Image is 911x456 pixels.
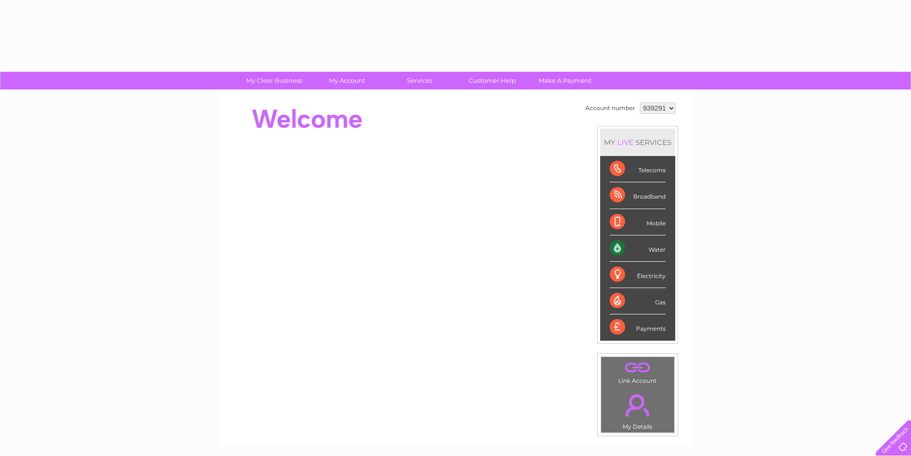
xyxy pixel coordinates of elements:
div: Mobile [610,209,666,235]
div: Telecoms [610,156,666,182]
div: LIVE [615,138,636,147]
div: Gas [610,288,666,314]
div: Broadband [610,182,666,209]
div: Water [610,235,666,262]
td: Account number [583,100,637,116]
div: Electricity [610,262,666,288]
a: Customer Help [453,72,532,89]
a: My Account [307,72,386,89]
a: Services [380,72,459,89]
a: . [604,359,672,376]
div: Payments [610,314,666,340]
td: My Details [601,386,675,433]
a: . [604,389,672,422]
td: Link Account [601,356,675,387]
div: MY SERVICES [600,129,675,156]
a: My Clear Business [235,72,314,89]
a: Make A Payment [526,72,604,89]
